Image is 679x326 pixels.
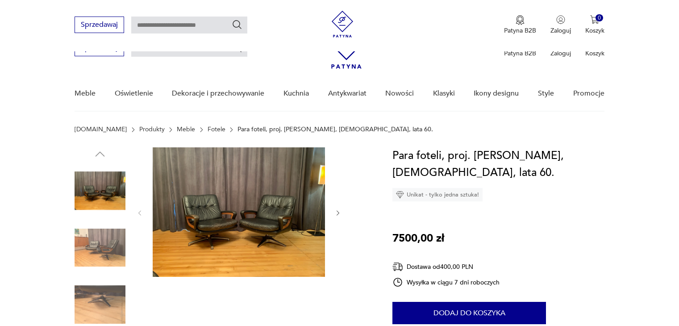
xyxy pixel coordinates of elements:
div: Wysyłka w ciągu 7 dni roboczych [392,277,500,288]
p: Patyna B2B [504,26,536,35]
img: Ikonka użytkownika [556,15,565,24]
img: Ikona medalu [516,15,525,25]
a: Fotele [208,126,225,133]
img: Ikona diamentu [396,191,404,199]
div: Unikat - tylko jedna sztuka! [392,188,483,201]
img: Zdjęcie produktu Para foteli, proj. Carl Straub, Niemcy, lata 60. [75,165,125,216]
a: Nowości [385,76,414,111]
a: Ikony designu [474,76,519,111]
a: [DOMAIN_NAME] [75,126,127,133]
a: Style [538,76,554,111]
p: Para foteli, proj. [PERSON_NAME], [DEMOGRAPHIC_DATA], lata 60. [237,126,433,133]
p: Koszyk [585,26,604,35]
div: Dostawa od 400,00 PLN [392,261,500,272]
p: Zaloguj [550,26,571,35]
img: Zdjęcie produktu Para foteli, proj. Carl Straub, Niemcy, lata 60. [75,222,125,273]
a: Sprzedawaj [75,46,124,52]
button: Dodaj do koszyka [392,302,546,324]
a: Klasyki [433,76,455,111]
h1: Para foteli, proj. [PERSON_NAME], [DEMOGRAPHIC_DATA], lata 60. [392,147,604,181]
a: Meble [177,126,195,133]
div: 0 [596,14,603,22]
a: Antykwariat [328,76,367,111]
a: Oświetlenie [115,76,153,111]
a: Dekoracje i przechowywanie [172,76,264,111]
a: Meble [75,76,96,111]
img: Ikona koszyka [590,15,599,24]
a: Sprzedawaj [75,22,124,29]
a: Promocje [573,76,604,111]
button: Patyna B2B [504,15,536,35]
img: Zdjęcie produktu Para foteli, proj. Carl Straub, Niemcy, lata 60. [153,147,325,277]
img: Patyna - sklep z meblami i dekoracjami vintage [329,11,356,38]
a: Kuchnia [283,76,309,111]
img: Ikona dostawy [392,261,403,272]
button: Sprzedawaj [75,17,124,33]
p: Patyna B2B [504,49,536,58]
button: 0Koszyk [585,15,604,35]
button: Szukaj [232,19,242,30]
p: Koszyk [585,49,604,58]
p: 7500,00 zł [392,230,444,247]
a: Ikona medaluPatyna B2B [504,15,536,35]
button: Zaloguj [550,15,571,35]
p: Zaloguj [550,49,571,58]
a: Produkty [139,126,165,133]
